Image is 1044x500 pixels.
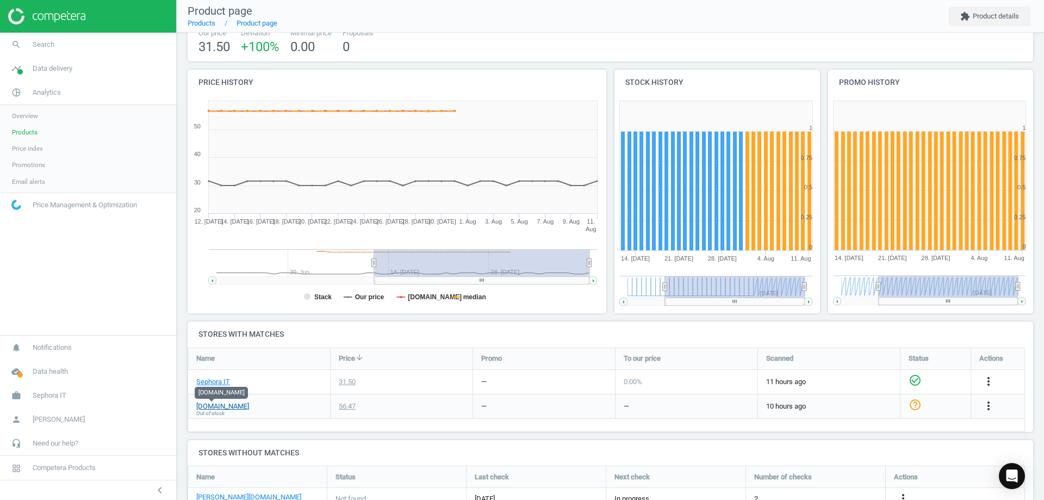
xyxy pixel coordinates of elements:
[982,375,995,389] button: more_vert
[33,367,68,376] span: Data health
[624,378,642,386] span: 0.00 %
[766,377,892,387] span: 11 hours ago
[624,402,629,411] div: —
[960,11,970,21] i: extension
[196,402,249,411] a: [DOMAIN_NAME]
[12,177,45,186] span: Email alerts
[999,463,1025,489] div: Open Intercom Messenger
[537,218,554,225] tspan: 7. Aug
[33,64,72,73] span: Data delivery
[33,391,66,400] span: Sephora IT
[246,218,275,225] tspan: 16. [DATE]
[343,39,350,54] span: 0
[220,218,249,225] tspan: 14. [DATE]
[835,255,863,262] tspan: 14. [DATE]
[195,218,223,225] tspan: 12. [DATE]
[481,377,487,387] div: —
[1022,125,1026,131] text: 1
[587,218,595,225] tspan: 11.
[196,410,225,417] span: Out of stock
[563,218,580,225] tspan: 9. Aug
[801,214,812,220] text: 0.25
[614,472,650,482] span: Next check
[511,218,528,225] tspan: 5. Aug
[481,402,487,411] div: —
[801,155,812,161] text: 0.75
[339,377,356,387] div: 31.50
[188,70,606,95] h4: Price history
[909,398,922,411] i: help_outline
[188,440,1033,466] h4: Stores without matches
[290,39,315,54] span: 0.00
[408,293,462,301] tspan: [DOMAIN_NAME]
[878,255,906,262] tspan: 21. [DATE]
[33,200,137,210] span: Price Management & Optimization
[949,7,1030,26] button: extensionProduct details
[6,409,27,430] i: person
[195,387,248,399] div: [DOMAIN_NAME]
[33,463,96,473] span: Competera Products
[982,375,995,388] i: more_vert
[355,293,384,301] tspan: Our price
[272,218,301,225] tspan: 18. [DATE]
[1014,155,1026,161] text: 0.75
[791,255,811,262] tspan: 11. Aug
[12,161,45,169] span: Promotions
[324,218,353,225] tspan: 22. [DATE]
[1017,184,1026,190] text: 0.5
[475,472,509,482] span: Last check
[586,226,596,232] tspan: Aug
[188,4,252,17] span: Product page
[982,399,995,412] i: more_vert
[376,218,405,225] tspan: 26. [DATE]
[6,34,27,55] i: search
[664,255,693,262] tspan: 21. [DATE]
[194,123,201,129] text: 50
[766,354,793,363] span: Scanned
[6,385,27,406] i: work
[188,19,215,27] a: Products
[196,354,215,363] span: Name
[624,354,661,363] span: To our price
[459,218,476,225] tspan: 1. Aug
[355,353,364,362] i: arrow_downward
[754,472,812,482] span: Number of checks
[971,255,987,262] tspan: 4. Aug
[194,151,201,157] text: 40
[350,218,378,225] tspan: 24. [DATE]
[982,399,995,413] button: more_vert
[194,179,201,186] text: 30
[314,293,332,301] tspan: Stack
[828,70,1034,95] h4: Promo history
[12,144,43,153] span: Price index
[335,472,356,482] span: Status
[196,377,230,387] a: Sephora IT
[1004,255,1024,262] tspan: 11. Aug
[194,207,201,213] text: 20
[241,39,279,54] span: +100 %
[894,472,918,482] span: Actions
[921,255,950,262] tspan: 28. [DATE]
[708,255,737,262] tspan: 28. [DATE]
[766,402,892,411] span: 10 hours ago
[463,293,486,301] tspan: median
[343,28,374,38] span: Proposals
[1014,214,1026,220] text: 0.25
[481,354,502,363] span: Promo
[339,402,356,411] div: 56.47
[146,483,173,497] button: chevron_left
[198,39,230,54] span: 31.50
[241,28,279,38] span: Deviation
[485,218,502,225] tspan: 3. Aug
[153,484,166,497] i: chevron_left
[809,125,812,131] text: 1
[804,184,812,190] text: 0.5
[6,361,27,382] i: cloud_done
[33,343,72,353] span: Notifications
[198,28,230,38] span: Our price
[621,255,650,262] tspan: 14. [DATE]
[427,218,456,225] tspan: 30. [DATE]
[12,112,38,120] span: Overview
[290,28,332,38] span: Minimal price
[909,374,922,387] i: check_circle_outline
